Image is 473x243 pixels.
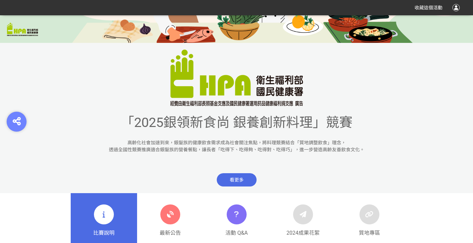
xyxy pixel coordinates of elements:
[121,124,353,128] a: 「2025銀領新食尚 銀養創新料理」競賽
[286,229,320,237] span: 2024成果花絮
[160,229,181,237] span: 最新公告
[225,229,248,237] span: 活動 Q&A
[415,5,442,10] span: 收藏這個活動
[121,115,353,130] span: 「2025銀領新食尚 銀養創新料理」競賽
[359,229,380,237] span: 質地專區
[170,50,303,106] img: 「2025銀領新食尚 銀養創新料理」競賽
[93,229,115,237] span: 比賽說明
[217,173,257,186] span: 看更多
